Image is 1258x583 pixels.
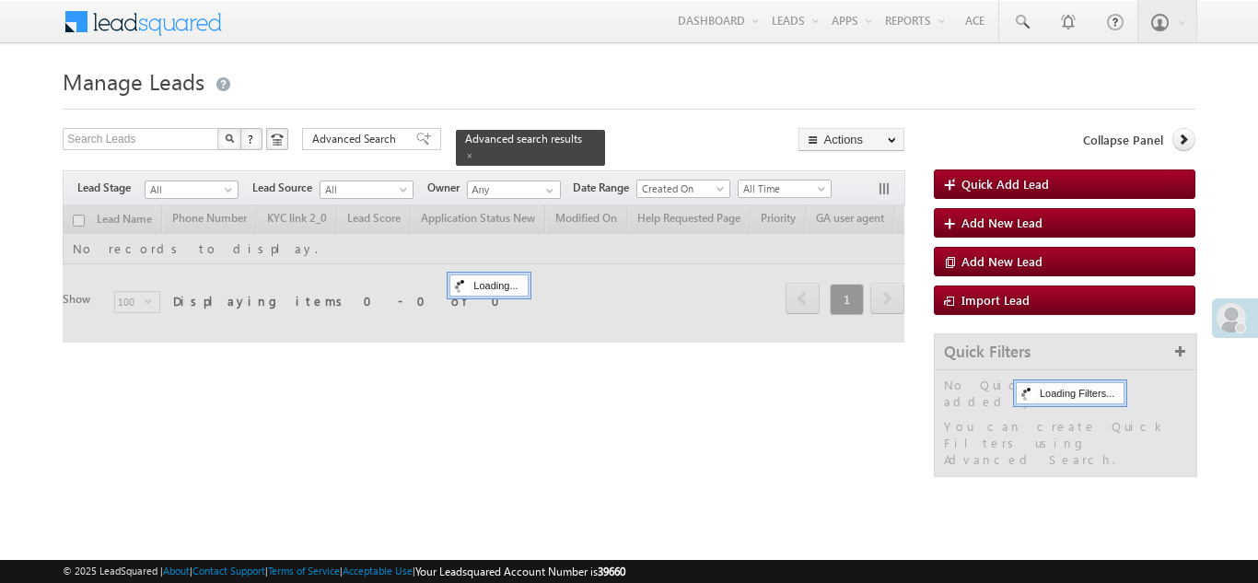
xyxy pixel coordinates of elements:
[192,565,265,577] a: Contact Support
[961,176,1049,192] span: Quick Add Lead
[252,180,320,196] span: Lead Source
[465,132,582,146] span: Advanced search results
[449,274,528,297] div: Loading...
[798,128,904,151] button: Actions
[145,181,239,199] a: All
[312,131,402,147] span: Advanced Search
[961,215,1043,230] span: Add New Lead
[163,565,190,577] a: About
[636,180,730,198] a: Created On
[573,180,636,196] span: Date Range
[415,565,625,578] span: Your Leadsquared Account Number is
[427,180,467,196] span: Owner
[1016,382,1124,404] div: Loading Filters...
[637,181,725,197] span: Created On
[63,563,625,580] span: © 2025 LeadSquared | | | | |
[738,180,832,198] a: All Time
[1083,132,1163,148] span: Collapse Panel
[77,180,145,196] span: Lead Stage
[320,181,414,199] a: All
[320,181,408,198] span: All
[63,66,204,96] span: Manage Leads
[536,181,559,200] a: Show All Items
[467,181,561,199] input: Type to Search
[225,134,234,143] img: Search
[240,128,262,150] button: ?
[268,565,340,577] a: Terms of Service
[343,565,413,577] a: Acceptable Use
[961,253,1043,269] span: Add New Lead
[248,131,256,146] span: ?
[961,292,1030,308] span: Import Lead
[146,181,233,198] span: All
[598,565,625,578] span: 39660
[739,181,826,197] span: All Time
